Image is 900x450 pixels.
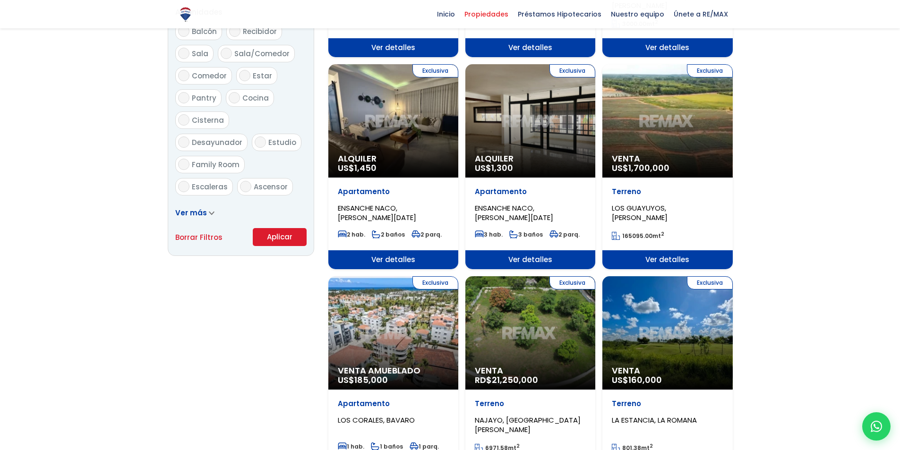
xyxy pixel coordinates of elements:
a: Borrar Filtros [175,231,223,243]
span: Recibidor [243,26,277,36]
p: Apartamento [338,187,449,196]
span: Exclusiva [549,276,595,289]
span: 2 hab. [338,230,365,238]
span: Ver detalles [328,250,458,269]
img: Logo de REMAX [177,6,194,23]
span: 165095.00 [622,232,652,240]
span: 2 baños [372,230,405,238]
sup: 2 [661,230,664,238]
span: 3 baños [509,230,543,238]
input: Sala [178,48,189,59]
input: Ascensor [240,181,251,192]
span: Cocina [242,93,269,103]
span: Exclusiva [687,64,733,77]
span: Escaleras [192,182,228,192]
p: Apartamento [475,187,586,196]
sup: 2 [650,442,653,450]
span: Ver detalles [328,38,458,57]
span: Sala [192,49,208,59]
span: 21,250,000 [492,374,538,386]
span: US$ [338,374,388,386]
input: Pantry [178,92,189,103]
span: LOS CORALES, BAVARO [338,415,415,425]
span: 3 hab. [475,230,503,238]
input: Family Room [178,159,189,170]
span: ENSANCHE NACO, [PERSON_NAME][DATE] [338,203,416,222]
span: Exclusiva [412,64,458,77]
input: Recibidor [229,25,240,37]
span: 2 parq. [549,230,580,238]
span: Ascensor [254,182,288,192]
a: Exclusiva Venta US$1,700,000 Terreno LOS GUAYUYOS, [PERSON_NAME] 165095.00mt2 Ver detalles [602,64,732,269]
input: Sala/Comedor [221,48,232,59]
span: Family Room [192,160,240,170]
sup: 2 [516,442,520,450]
input: Balcón [178,25,189,37]
span: US$ [612,374,662,386]
span: Venta [612,366,723,375]
span: Estudio [268,137,296,147]
span: Exclusiva [412,276,458,289]
a: Exclusiva Alquiler US$1,300 Apartamento ENSANCHE NACO, [PERSON_NAME][DATE] 3 hab. 3 baños 2 parq.... [465,64,595,269]
span: 185,000 [354,374,388,386]
span: Sala/Comedor [234,49,290,59]
span: Préstamos Hipotecarios [513,7,606,21]
input: Comedor [178,70,189,81]
a: Ver más [175,208,214,218]
span: Propiedades [460,7,513,21]
span: Ver detalles [465,38,595,57]
span: 160,000 [628,374,662,386]
span: Desayunador [192,137,242,147]
span: US$ [612,162,669,174]
span: Venta Amueblado [338,366,449,375]
a: Exclusiva Alquiler US$1,450 Apartamento ENSANCHE NACO, [PERSON_NAME][DATE] 2 hab. 2 baños 2 parq.... [328,64,458,269]
span: Estar [253,71,272,81]
span: US$ [475,162,513,174]
input: Cocina [229,92,240,103]
span: 1,300 [491,162,513,174]
span: Exclusiva [549,64,595,77]
span: Balcón [192,26,217,36]
span: Alquiler [338,154,449,163]
span: 1,450 [354,162,377,174]
span: Únete a RE/MAX [669,7,733,21]
span: Ver más [175,208,207,218]
span: Ver detalles [602,250,732,269]
input: Escaleras [178,181,189,192]
span: US$ [338,162,377,174]
span: 2 parq. [411,230,442,238]
span: Venta [475,366,586,375]
span: Alquiler [475,154,586,163]
span: LOS GUAYUYOS, [PERSON_NAME] [612,203,668,222]
p: Terreno [475,399,586,408]
input: Estudio [255,136,266,148]
span: mt [612,232,664,240]
span: Ver detalles [465,250,595,269]
span: ENSANCHE NACO, [PERSON_NAME][DATE] [475,203,553,222]
span: RD$ [475,374,538,386]
input: Cisterna [178,114,189,126]
span: Exclusiva [687,276,733,289]
button: Aplicar [253,228,307,246]
span: Inicio [432,7,460,21]
span: Ver detalles [602,38,732,57]
span: Venta [612,154,723,163]
span: Comedor [192,71,227,81]
p: Terreno [612,399,723,408]
p: Terreno [612,187,723,196]
span: Nuestro equipo [606,7,669,21]
span: 1,700,000 [628,162,669,174]
span: Cisterna [192,115,224,125]
span: LA ESTANCIA, LA ROMANA [612,415,697,425]
p: Apartamento [338,399,449,408]
span: Pantry [192,93,216,103]
input: Estar [239,70,250,81]
input: Desayunador [178,136,189,148]
span: NAJAYO, [GEOGRAPHIC_DATA][PERSON_NAME] [475,415,581,434]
